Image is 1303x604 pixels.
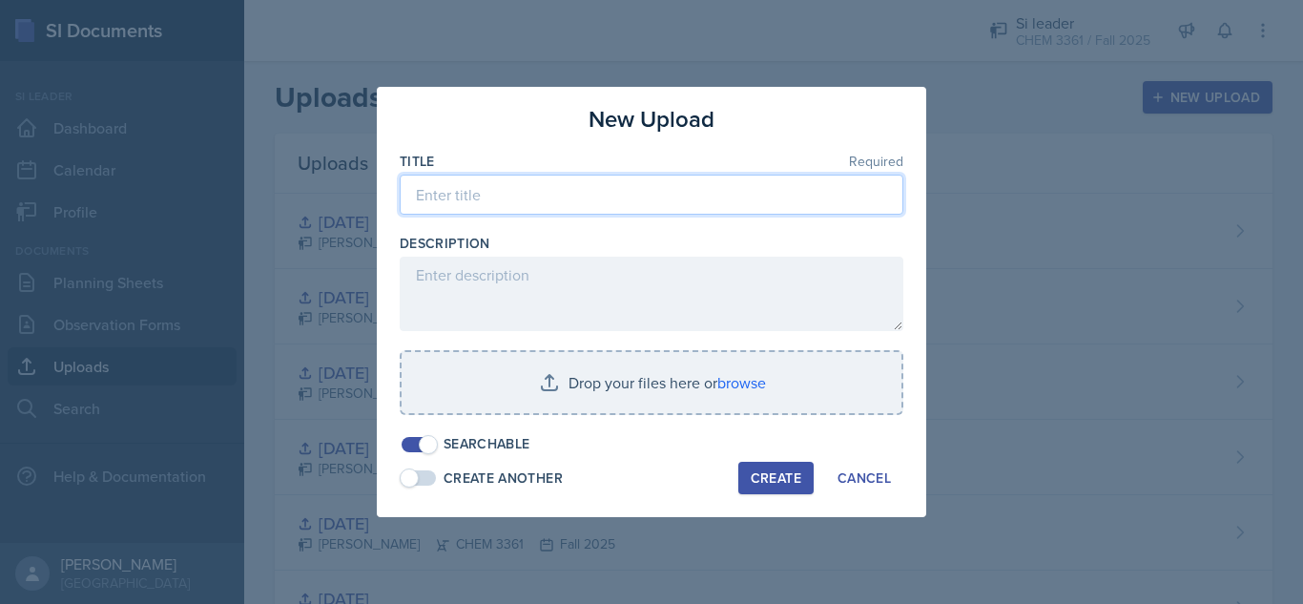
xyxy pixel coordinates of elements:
[738,462,814,494] button: Create
[400,175,903,215] input: Enter title
[849,155,903,168] span: Required
[825,462,903,494] button: Cancel
[400,152,435,171] label: Title
[751,470,801,486] div: Create
[589,102,714,136] h3: New Upload
[838,470,891,486] div: Cancel
[400,234,490,253] label: Description
[444,469,563,489] div: Create Another
[444,434,530,454] div: Searchable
